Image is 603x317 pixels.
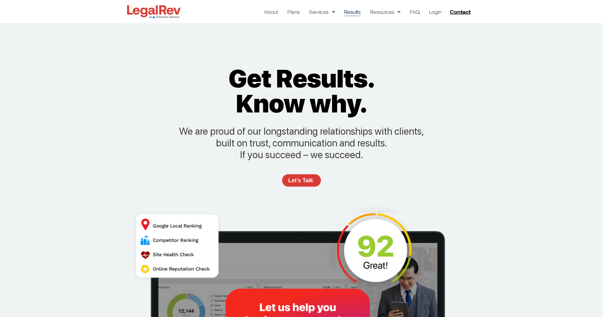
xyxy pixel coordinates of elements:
[178,125,425,161] p: We are proud of our longstanding relationships with clients, built on trust, communication and re...
[344,7,361,16] a: Results
[264,7,441,16] nav: Menu
[429,7,441,16] a: Login
[447,7,475,17] a: Contact
[282,174,321,187] a: Let’s Talk
[410,7,420,16] a: FAQ
[288,178,313,183] span: Let’s Talk
[213,66,390,116] h2: Get Results. Know why.
[309,7,335,16] a: Services
[264,7,278,16] a: About
[370,7,401,16] a: Resources
[287,7,300,16] a: Plans
[450,9,471,15] span: Contact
